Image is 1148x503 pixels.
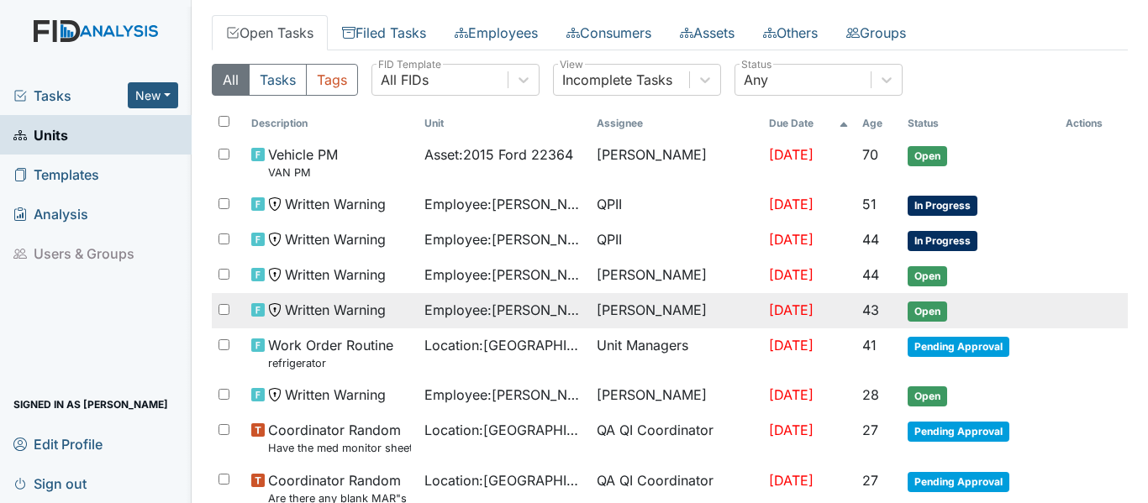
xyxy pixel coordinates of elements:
[212,15,328,50] a: Open Tasks
[328,15,440,50] a: Filed Tasks
[769,422,814,438] span: [DATE]
[562,70,672,90] div: Incomplete Tasks
[1059,109,1128,138] th: Actions
[13,391,168,417] span: Signed in as [PERSON_NAME]
[13,86,128,106] a: Tasks
[901,109,1058,138] th: Toggle SortBy
[862,472,878,489] span: 27
[769,146,814,163] span: [DATE]
[285,265,386,285] span: Written Warning
[285,194,386,214] span: Written Warning
[908,266,947,286] span: Open
[249,64,307,96] button: Tasks
[13,122,68,148] span: Units
[424,194,583,214] span: Employee : [PERSON_NAME]
[590,293,762,328] td: [PERSON_NAME]
[590,328,762,378] td: Unit Managers
[219,116,229,127] input: Toggle All Rows Selected
[908,386,947,406] span: Open
[285,385,386,405] span: Written Warning
[285,229,386,249] span: Written Warning
[13,201,88,227] span: Analysis
[424,265,583,285] span: Employee : [PERSON_NAME]
[590,223,762,258] td: QPII
[590,187,762,223] td: QPII
[908,337,1009,357] span: Pending Approval
[306,64,358,96] button: Tags
[128,82,178,108] button: New
[268,144,338,181] span: Vehicle PM VAN PM
[212,64,358,96] div: Type filter
[769,301,814,318] span: [DATE]
[13,431,103,457] span: Edit Profile
[13,470,87,496] span: Sign out
[856,109,902,138] th: Toggle SortBy
[769,266,814,283] span: [DATE]
[666,15,749,50] a: Assets
[424,470,583,490] span: Location : [GEOGRAPHIC_DATA]
[908,196,977,216] span: In Progress
[424,420,583,440] span: Location : [GEOGRAPHIC_DATA]
[13,161,99,187] span: Templates
[862,337,877,354] span: 41
[908,472,1009,492] span: Pending Approval
[862,196,877,212] span: 51
[440,15,552,50] a: Employees
[862,301,879,318] span: 43
[418,109,590,138] th: Toggle SortBy
[552,15,666,50] a: Consumers
[862,266,879,283] span: 44
[590,378,762,413] td: [PERSON_NAME]
[908,231,977,251] span: In Progress
[424,300,583,320] span: Employee : [PERSON_NAME][GEOGRAPHIC_DATA]
[268,335,393,371] span: Work Order Routine refrigerator
[749,15,832,50] a: Others
[590,413,762,463] td: QA QI Coordinator
[424,144,573,165] span: Asset : 2015 Ford 22364
[832,15,920,50] a: Groups
[285,300,386,320] span: Written Warning
[268,165,338,181] small: VAN PM
[769,337,814,354] span: [DATE]
[769,196,814,212] span: [DATE]
[862,386,879,403] span: 28
[762,109,856,138] th: Toggle SortBy
[908,422,1009,442] span: Pending Approval
[744,70,768,90] div: Any
[268,440,410,456] small: Have the med monitor sheets been filled out?
[424,385,583,405] span: Employee : [PERSON_NAME]
[908,301,947,322] span: Open
[268,355,393,371] small: refrigerator
[769,472,814,489] span: [DATE]
[862,422,878,438] span: 27
[424,229,583,249] span: Employee : [PERSON_NAME]
[862,231,879,248] span: 44
[268,420,410,456] span: Coordinator Random Have the med monitor sheets been filled out?
[424,335,583,355] span: Location : [GEOGRAPHIC_DATA]
[381,70,429,90] div: All FIDs
[769,231,814,248] span: [DATE]
[212,64,250,96] button: All
[590,258,762,293] td: [PERSON_NAME]
[245,109,417,138] th: Toggle SortBy
[862,146,878,163] span: 70
[769,386,814,403] span: [DATE]
[590,109,762,138] th: Assignee
[908,146,947,166] span: Open
[590,138,762,187] td: [PERSON_NAME]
